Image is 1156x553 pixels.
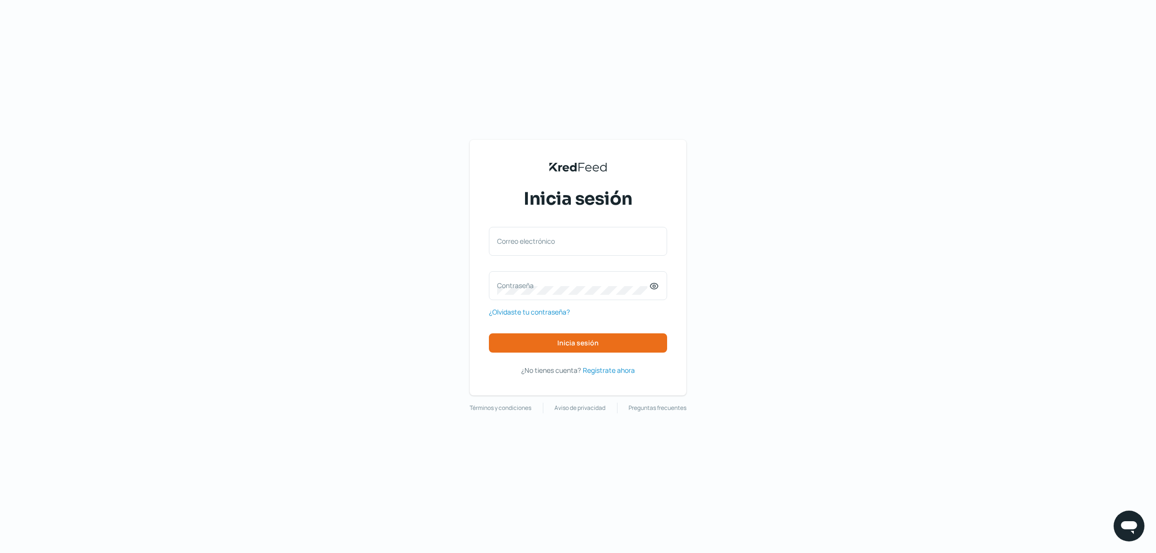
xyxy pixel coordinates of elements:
span: Inicia sesión [524,187,632,211]
a: Aviso de privacidad [554,403,605,413]
a: Términos y condiciones [470,403,531,413]
label: Contraseña [497,281,649,290]
a: ¿Olvidaste tu contraseña? [489,306,570,318]
a: Preguntas frecuentes [629,403,686,413]
img: chatIcon [1119,516,1139,536]
label: Correo electrónico [497,237,649,246]
span: ¿No tienes cuenta? [521,366,581,375]
span: Inicia sesión [557,340,599,346]
button: Inicia sesión [489,333,667,353]
a: Regístrate ahora [583,364,635,376]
